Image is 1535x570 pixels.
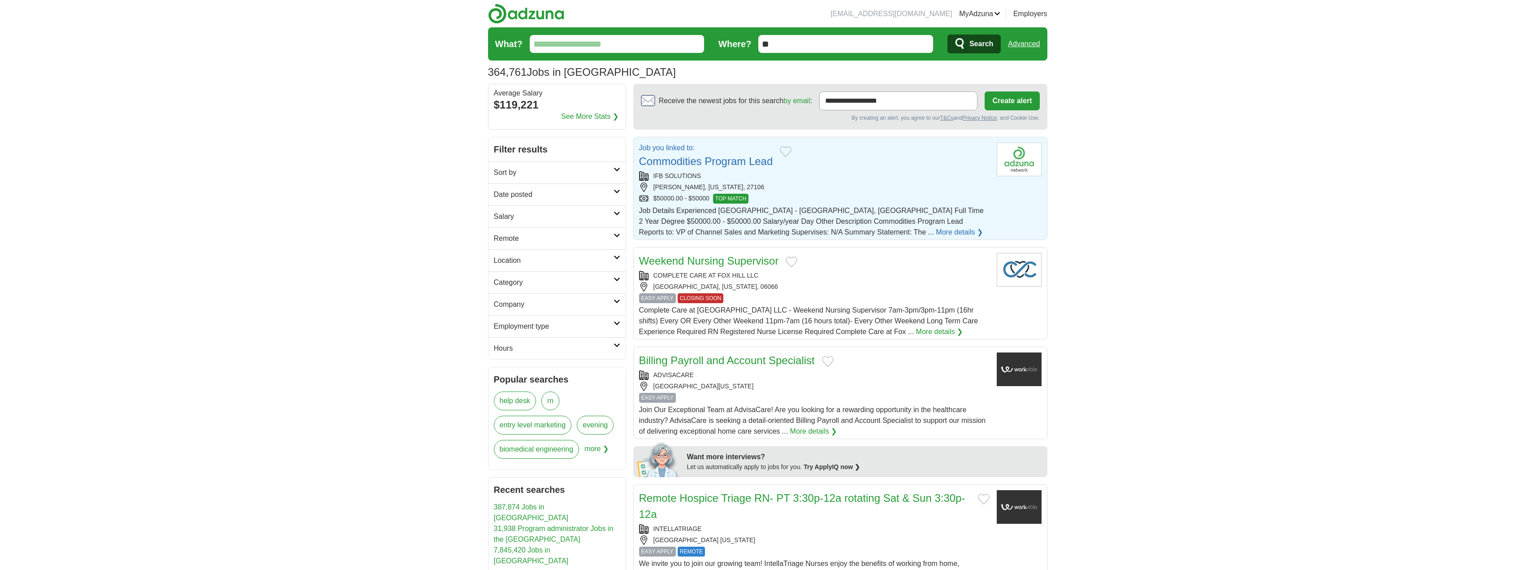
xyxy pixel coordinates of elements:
[790,426,837,437] a: More details ❯
[494,211,614,222] h2: Salary
[678,547,705,557] span: REMOTE
[639,207,984,236] span: Job Details Experienced [GEOGRAPHIC_DATA] - [GEOGRAPHIC_DATA], [GEOGRAPHIC_DATA] Full Time 2 Year...
[639,535,990,545] div: [GEOGRAPHIC_DATA] [US_STATE]
[713,194,748,204] span: TOP MATCH
[1013,9,1047,19] a: Employers
[959,9,1000,19] a: MyAdzuna
[639,194,990,204] div: $50000.00 - $50000
[997,352,1042,386] img: Company logo
[639,382,990,391] div: [GEOGRAPHIC_DATA][US_STATE]
[639,143,773,153] p: Job you linked to:
[541,392,559,410] a: rn
[494,189,614,200] h2: Date posted
[639,306,978,335] span: Complete Care at [GEOGRAPHIC_DATA] LLC - Weekend Nursing Supervisor 7am-3pm/3pm-11pm (16hr shifts...
[780,146,791,157] button: Add to favorite jobs
[494,546,569,565] a: 7,845,420 Jobs in [GEOGRAPHIC_DATA]
[687,462,1042,472] div: Let us automatically apply to jobs for you.
[639,492,965,520] a: Remote Hospice Triage RN- PT 3:30p-12a rotating Sat & Sun 3:30p-12a
[687,452,1042,462] div: Want more interviews?
[947,35,1001,53] button: Search
[494,321,614,332] h2: Employment type
[786,257,797,267] button: Add to favorite jobs
[962,115,997,121] a: Privacy Notice
[641,114,1040,122] div: By creating an alert, you agree to our and , and Cookie Use.
[637,441,680,477] img: apply-iq-scientist.png
[489,249,626,271] a: Location
[978,494,990,505] button: Add to favorite jobs
[494,373,620,386] h2: Popular searches
[639,393,676,403] span: EASY APPLY
[659,96,812,106] span: Receive the newest jobs for this search :
[494,503,569,522] a: 387,874 Jobs in [GEOGRAPHIC_DATA]
[494,343,614,354] h2: Hours
[639,271,990,280] div: COMPLETE CARE AT FOX HILL LLC
[489,293,626,315] a: Company
[494,440,579,459] a: biomedical engineering
[494,90,620,97] div: Average Salary
[997,253,1042,287] img: Company logo
[494,392,536,410] a: help desk
[936,227,983,238] a: More details ❯
[488,64,527,80] span: 364,761
[489,161,626,183] a: Sort by
[489,227,626,249] a: Remote
[494,277,614,288] h2: Category
[561,111,618,122] a: See More Stats ❯
[783,97,810,104] a: by email
[489,183,626,205] a: Date posted
[1008,35,1040,53] a: Advanced
[985,91,1039,110] button: Create alert
[940,115,953,121] a: T&Cs
[489,271,626,293] a: Category
[495,37,523,51] label: What?
[969,35,993,53] span: Search
[494,97,620,113] div: $119,221
[639,282,990,292] div: [GEOGRAPHIC_DATA], [US_STATE], 06066
[822,356,834,367] button: Add to favorite jobs
[489,137,626,161] h2: Filter results
[718,37,751,51] label: Where?
[639,183,990,192] div: [PERSON_NAME], [US_STATE], 27106
[639,255,779,267] a: Weekend Nursing Supervisor
[489,315,626,337] a: Employment type
[639,293,676,303] span: EASY APPLY
[639,354,815,366] a: Billing Payroll and Account Specialist
[639,547,676,557] span: EASY APPLY
[488,66,676,78] h1: Jobs in [GEOGRAPHIC_DATA]
[916,326,963,337] a: More details ❯
[639,171,990,181] div: IFB SOLUTIONS
[804,463,860,470] a: Try ApplyIQ now ❯
[488,4,564,24] img: Adzuna logo
[678,293,724,303] span: CLOSING SOON
[997,143,1042,176] img: Company logo
[494,167,614,178] h2: Sort by
[494,525,614,543] a: 31,938 Program administrator Jobs in the [GEOGRAPHIC_DATA]
[489,205,626,227] a: Salary
[584,440,609,464] span: more ❯
[494,233,614,244] h2: Remote
[997,490,1042,524] img: Company logo
[639,524,990,534] div: INTELLATRIAGE
[639,406,986,435] span: Join Our Exceptional Team at AdvisaCare! Are you looking for a rewarding opportunity in the healt...
[494,299,614,310] h2: Company
[577,416,614,435] a: evening
[639,155,773,167] a: Commodities Program Lead
[489,337,626,359] a: Hours
[494,483,620,496] h2: Recent searches
[494,416,572,435] a: entry level marketing
[494,255,614,266] h2: Location
[830,9,952,19] li: [EMAIL_ADDRESS][DOMAIN_NAME]
[639,370,990,380] div: ADVISACARE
